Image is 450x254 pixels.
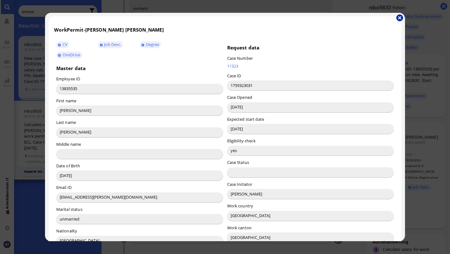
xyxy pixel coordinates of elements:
[56,65,223,71] h3: Master data
[227,94,252,100] label: Case Opened
[227,63,337,69] a: 11323
[98,41,123,48] a: Job Desc.
[5,6,190,216] body: Rich Text Area. Press ALT-0 for help.
[17,86,190,93] li: Employment Confirmation Letter (ECL) is missing
[56,119,76,125] label: Last name
[5,49,190,63] p: The p25 monthly salary for 40.0 hours per week in [GEOGRAPHIC_DATA] ([GEOGRAPHIC_DATA]) is (Salar...
[227,44,394,51] h3: Request data
[140,41,161,48] a: Degree
[5,98,46,103] strong: Important warnings
[227,138,256,144] label: Eligibility check
[58,57,78,62] strong: 7724 CHF
[56,185,72,190] label: Email ID
[5,31,190,45] p: I hope this message finds you well. I'm writing to let you know that your requested salary calcul...
[227,225,252,231] label: Work canton
[56,98,76,104] label: First name
[56,228,77,234] label: Nationality
[125,27,164,33] span: [PERSON_NAME]
[5,69,26,74] strong: Heads-up:
[5,75,35,80] strong: Critical issues
[227,55,253,61] label: Case Number
[227,73,241,79] label: Case ID
[104,42,121,47] span: Job Desc.
[56,206,82,212] label: Marital status
[5,6,190,14] div: Salary Calculation Update
[56,41,69,48] a: CV
[56,52,82,58] a: OneDrive
[56,163,80,169] label: Date of Birth
[5,19,190,26] p: Dear Accenture,
[17,109,190,123] li: Job title mismatch: CV shows "Business Architecture Senior Analyst" while JD shows "Workday Compe...
[85,27,124,33] span: [PERSON_NAME]
[227,203,253,209] label: Work country
[56,141,81,147] label: Middle name
[54,27,83,33] span: WorkPermit
[54,27,396,33] h3: -
[56,76,80,82] label: Employee ID
[227,181,252,187] label: Case Initiator
[62,42,67,47] span: CV
[146,42,159,47] span: Degree
[227,160,249,165] label: Case Status
[227,116,264,122] label: Expected start date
